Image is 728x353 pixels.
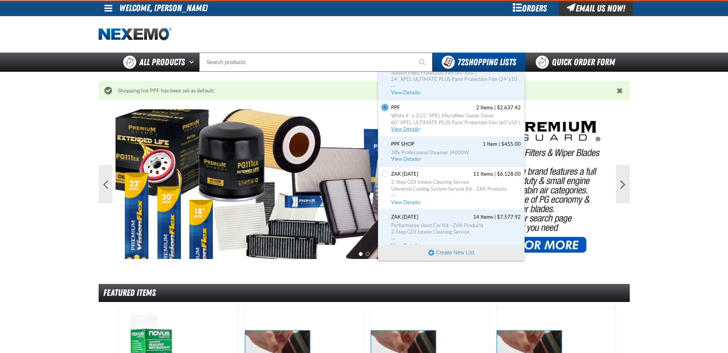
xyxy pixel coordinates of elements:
span: $455.00 [501,141,521,148]
span: Zak 2.13.2025 [391,171,418,178]
img: Nexemo logo [99,28,172,41]
span: | [494,171,496,177]
span: Zak 2.18.2025 [391,214,418,221]
span: $2,637.42 [497,104,521,111]
button: Open All Products pages [187,53,199,72]
span: 1 Item [483,141,497,148]
button: You have 72 Shopping Lists. Open to view details [433,53,525,72]
div: Shopping list PPF has been set as default. [112,87,617,94]
a: Zak 2.13.2025 contains 11 items. Total cost is $6,128.00. Click to see all items, discounts, taxe... [390,171,521,206]
span: | [499,141,500,147]
span: PPF SHOP [391,141,414,148]
span: Jiffy Professional Steamer J4000W [391,149,521,156]
span: View Details [391,200,422,205]
button: Next [616,165,630,203]
span: 60" XPEL ULTIMATE PLUS Paint Protection Film (60"x50') [391,119,521,126]
span: ... [391,236,521,238]
span: View Details [391,126,422,132]
a: PPF SHOP contains 1 item. Total cost is $455.00. Click to see all items, discounts, taxes and oth... [390,141,521,163]
span: PPF [391,104,400,111]
span: $7,577.92 [497,214,521,221]
span: All Products [139,55,185,69]
a: Quick Order Form [525,53,629,72]
span: Stealth Paint Protection Film (60"x50') [391,69,521,76]
span: ... [391,192,521,195]
img: PG Filters & Wipers [116,109,613,259]
div: Featured Items [99,284,630,302]
span: View Details [391,90,422,96]
span: 11 Items [473,171,493,178]
span: Performance Used Car Kit - ZAK Products [391,222,521,229]
a: Zak 2.18.2025 contains 14 items. Total cost is $7,577.92. Click to see all items, discounts, taxe... [390,214,521,249]
span: 24" XPEL ULTIMATE PLUS Paint Protection Film (24"x100') [391,76,521,83]
span: Shopping Lists [457,57,516,68]
span: View Details [391,156,422,162]
a: Zak 2.3.2025 contains 17 items. Total cost is $18,187.10. Click to see all items, discounts, taxe... [390,61,521,96]
span: 2-Step GDI Intake Cleaning Service [391,179,521,186]
button: 1 of 2 [359,252,363,256]
button: Previous [99,165,112,203]
a: PPF contains 2 items. Total cost is $2,637.42. Click to see all items, discounts, taxes and other... [390,104,521,133]
span: 2 Items [476,104,493,111]
span: 2-Step GDI Intake Cleaning Service [391,229,521,236]
span: Universal Cooling System Service Kit - ZAK Products [391,186,521,193]
button: 2 of 2 [366,252,370,256]
button: Start Searching [413,53,433,72]
span: View Details [391,243,422,249]
span: $6,128.00 [497,171,521,178]
span: | [494,105,496,111]
div: You have 72 Shopping Lists. Open to view details [378,72,525,261]
button: Close the Notification [615,85,626,96]
button: Create New List. Opens a popup [378,245,524,260]
span: ... [391,83,521,86]
input: Search [199,53,433,72]
span: White 6" x 3.25" XPEL Microfiber Suede Towel [391,112,521,119]
span: 14 Items [473,214,493,221]
strong: 72 [457,57,465,68]
span: | [494,214,496,220]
